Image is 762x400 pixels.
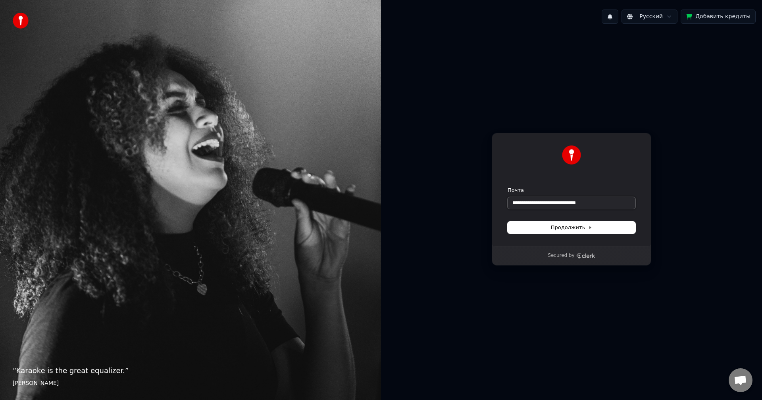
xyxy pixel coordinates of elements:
[13,379,368,387] footer: [PERSON_NAME]
[548,253,574,259] p: Secured by
[13,365,368,376] p: “ Karaoke is the great equalizer. ”
[551,224,593,231] span: Продолжить
[508,187,524,194] label: Почта
[508,222,635,233] button: Продолжить
[13,13,29,29] img: youka
[729,368,752,392] a: Открытый чат
[681,10,756,24] button: Добавить кредиты
[576,253,595,258] a: Clerk logo
[562,145,581,165] img: Youka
